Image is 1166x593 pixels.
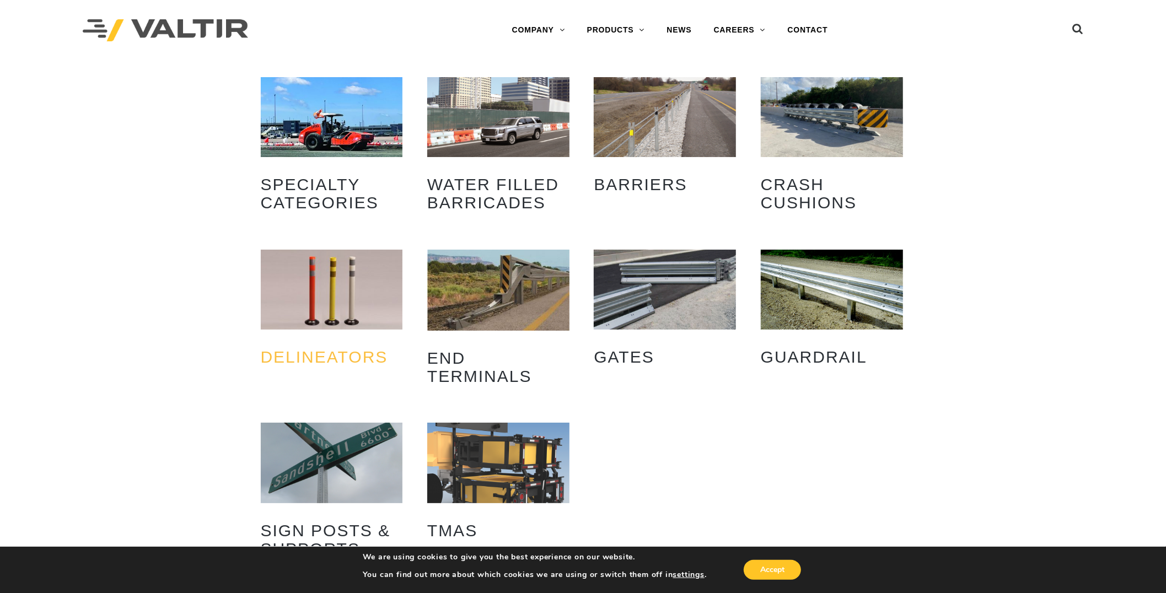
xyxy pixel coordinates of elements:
img: Barriers [594,77,736,157]
a: CONTACT [777,19,839,41]
a: CAREERS [703,19,777,41]
img: End Terminals [427,250,569,330]
h2: Specialty Categories [261,167,403,220]
img: Guardrail [761,250,903,330]
a: Visit product category TMAs [427,423,569,547]
h2: End Terminals [427,341,569,393]
img: Gates [594,250,736,330]
h2: Guardrail [761,339,903,374]
a: COMPANY [501,19,576,41]
img: Sign Posts & Supports [261,423,403,503]
a: PRODUCTS [576,19,656,41]
a: Visit product category Delineators [261,250,403,374]
img: Delineators [261,250,403,330]
a: Visit product category Crash Cushions [761,77,903,220]
h2: Delineators [261,339,403,374]
a: Visit product category Guardrail [761,250,903,374]
h2: Barriers [594,167,736,202]
a: Visit product category Sign Posts & Supports [261,423,403,565]
a: Visit product category Water Filled Barricades [427,77,569,220]
button: Accept [744,560,801,580]
h2: Gates [594,339,736,374]
img: Valtir [83,19,248,42]
a: Visit product category Barriers [594,77,736,202]
a: Visit product category Specialty Categories [261,77,403,220]
h2: Water Filled Barricades [427,167,569,220]
h2: Sign Posts & Supports [261,513,403,566]
img: TMAs [427,423,569,503]
button: settings [673,570,705,580]
img: Crash Cushions [761,77,903,157]
a: Visit product category End Terminals [427,250,569,393]
h2: Crash Cushions [761,167,903,220]
p: You can find out more about which cookies we are using or switch them off in . [363,570,707,580]
h2: TMAs [427,513,569,548]
img: Specialty Categories [261,77,403,157]
a: Visit product category Gates [594,250,736,374]
p: We are using cookies to give you the best experience on our website. [363,552,707,562]
a: NEWS [655,19,702,41]
img: Water Filled Barricades [427,77,569,157]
